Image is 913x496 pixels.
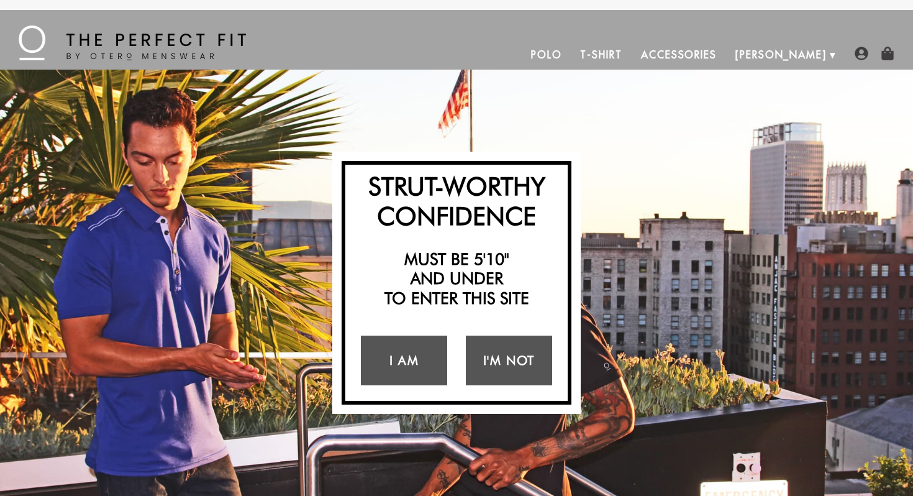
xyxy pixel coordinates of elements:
a: Accessories [632,40,726,70]
h2: Must be 5'10" and under to enter this site [352,249,561,308]
a: T-Shirt [571,40,631,70]
a: [PERSON_NAME] [726,40,836,70]
img: The Perfect Fit - by Otero Menswear - Logo [19,25,246,60]
a: I'm Not [466,336,552,385]
img: shopping-bag-icon.png [881,47,894,60]
img: user-account-icon.png [855,47,868,60]
a: I Am [361,336,447,385]
a: Polo [522,40,571,70]
h2: Strut-Worthy Confidence [352,171,561,231]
